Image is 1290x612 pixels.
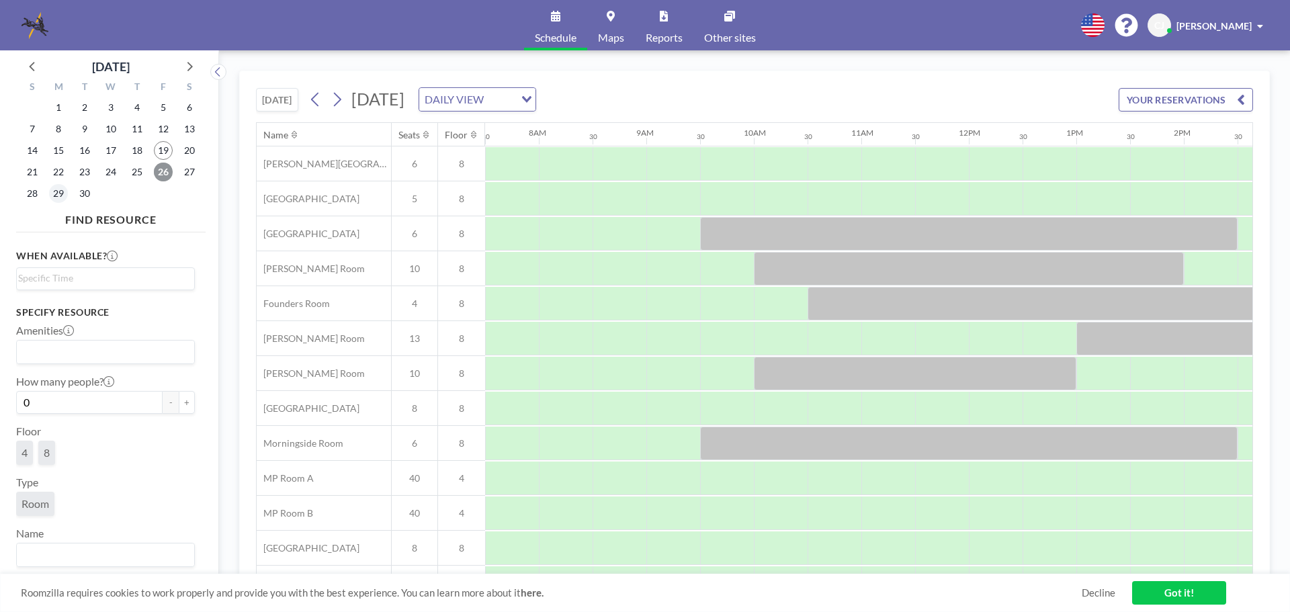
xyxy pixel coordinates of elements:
[1154,19,1164,32] span: CJ
[851,128,873,138] div: 11AM
[17,268,194,288] div: Search for option
[23,184,42,203] span: Sunday, September 28, 2025
[180,98,199,117] span: Saturday, September 6, 2025
[257,402,359,414] span: [GEOGRAPHIC_DATA]
[392,437,437,449] span: 6
[257,333,365,345] span: [PERSON_NAME] Room
[49,120,68,138] span: Monday, September 8, 2025
[128,163,146,181] span: Thursday, September 25, 2025
[1127,132,1135,141] div: 30
[959,128,980,138] div: 12PM
[257,193,359,205] span: [GEOGRAPHIC_DATA]
[179,391,195,414] button: +
[392,507,437,519] span: 40
[23,120,42,138] span: Sunday, September 7, 2025
[1019,132,1027,141] div: 30
[18,271,187,286] input: Search for option
[646,32,683,43] span: Reports
[17,341,194,363] div: Search for option
[18,546,187,564] input: Search for option
[1119,88,1253,112] button: YOUR RESERVATIONS
[257,228,359,240] span: [GEOGRAPHIC_DATA]
[21,446,28,460] span: 4
[263,129,288,141] div: Name
[128,141,146,160] span: Thursday, September 18, 2025
[128,120,146,138] span: Thursday, September 11, 2025
[16,208,206,226] h4: FIND RESOURCE
[256,88,298,112] button: [DATE]
[19,79,46,97] div: S
[23,141,42,160] span: Sunday, September 14, 2025
[1174,128,1191,138] div: 2PM
[150,79,176,97] div: F
[17,543,194,566] div: Search for option
[16,425,41,438] label: Floor
[744,128,766,138] div: 10AM
[23,163,42,181] span: Sunday, September 21, 2025
[16,375,114,388] label: How many people?
[1132,581,1226,605] a: Got it!
[482,132,490,141] div: 30
[438,437,485,449] span: 8
[92,57,130,76] div: [DATE]
[16,476,38,489] label: Type
[18,343,187,361] input: Search for option
[75,163,94,181] span: Tuesday, September 23, 2025
[438,228,485,240] span: 8
[49,98,68,117] span: Monday, September 1, 2025
[804,132,812,141] div: 30
[257,158,391,170] span: [PERSON_NAME][GEOGRAPHIC_DATA]
[535,32,576,43] span: Schedule
[75,98,94,117] span: Tuesday, September 2, 2025
[392,298,437,310] span: 4
[438,158,485,170] span: 8
[351,89,404,109] span: [DATE]
[49,163,68,181] span: Monday, September 22, 2025
[912,132,920,141] div: 30
[21,497,49,511] span: Room
[72,79,98,97] div: T
[697,132,705,141] div: 30
[438,367,485,380] span: 8
[16,527,44,540] label: Name
[44,446,50,460] span: 8
[438,402,485,414] span: 8
[257,298,330,310] span: Founders Room
[392,367,437,380] span: 10
[1066,128,1083,138] div: 1PM
[21,586,1082,599] span: Roomzilla requires cookies to work properly and provide you with the best experience. You can lea...
[154,120,173,138] span: Friday, September 12, 2025
[154,98,173,117] span: Friday, September 5, 2025
[101,98,120,117] span: Wednesday, September 3, 2025
[438,542,485,554] span: 8
[98,79,124,97] div: W
[75,184,94,203] span: Tuesday, September 30, 2025
[488,91,513,108] input: Search for option
[598,32,624,43] span: Maps
[438,263,485,275] span: 8
[16,324,74,337] label: Amenities
[101,141,120,160] span: Wednesday, September 17, 2025
[392,402,437,414] span: 8
[438,472,485,484] span: 4
[49,184,68,203] span: Monday, September 29, 2025
[392,158,437,170] span: 6
[128,98,146,117] span: Thursday, September 4, 2025
[49,141,68,160] span: Monday, September 15, 2025
[445,129,468,141] div: Floor
[257,472,314,484] span: MP Room A
[392,228,437,240] span: 6
[529,128,546,138] div: 8AM
[438,298,485,310] span: 8
[16,306,195,318] h3: Specify resource
[257,507,313,519] span: MP Room B
[163,391,179,414] button: -
[419,88,535,111] div: Search for option
[180,163,199,181] span: Saturday, September 27, 2025
[257,263,365,275] span: [PERSON_NAME] Room
[124,79,150,97] div: T
[398,129,420,141] div: Seats
[176,79,202,97] div: S
[257,542,359,554] span: [GEOGRAPHIC_DATA]
[704,32,756,43] span: Other sites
